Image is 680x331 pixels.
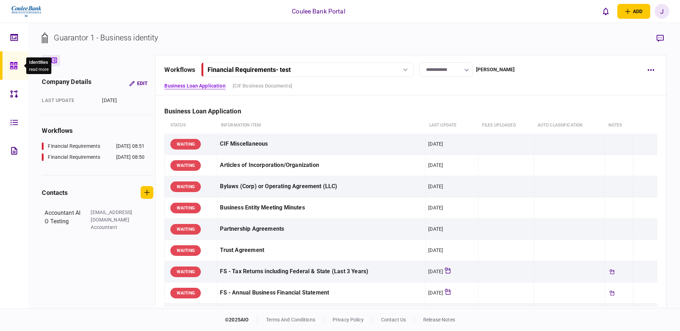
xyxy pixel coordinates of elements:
[220,285,423,301] div: FS - Annual Business Financial Statement
[220,200,423,216] div: Business Entity Meeting Minutes
[217,117,426,134] th: Information item
[170,203,201,213] div: WAITING
[428,225,443,232] div: [DATE]
[220,179,423,195] div: Bylaws (Corp) or Operating Agreement (LLC)
[42,188,68,197] div: contacts
[428,289,443,296] div: [DATE]
[220,136,423,152] div: CIF Miscellaneous
[208,66,291,73] div: Financial Requirements - test
[476,66,515,73] div: [PERSON_NAME]
[201,62,414,77] button: Financial Requirements- test
[102,97,153,104] div: [DATE]
[45,209,84,231] div: Accountant AIO Testing
[220,221,423,237] div: Partnership Agreements
[428,183,443,190] div: [DATE]
[42,97,95,104] div: last update
[54,32,158,44] div: Guarantor 1 - Business identity
[42,142,144,150] a: Financial Requirements[DATE] 08:51
[91,224,137,231] div: Accountant
[164,82,225,90] a: Business Loan Application
[478,117,534,134] th: Files uploaded
[170,267,201,277] div: WAITING
[170,224,201,235] div: WAITING
[29,67,49,72] button: read more
[428,247,443,254] div: [DATE]
[617,4,650,19] button: open adding identity options
[170,245,201,256] div: WAITING
[607,288,617,298] div: Tickler available
[598,4,613,19] button: open notifications list
[220,157,423,173] div: Articles of Incorporation/Organization
[534,117,605,134] th: auto classification
[164,107,246,115] div: Business Loan Application
[266,317,315,322] a: terms and conditions
[48,142,100,150] div: Financial Requirements
[42,126,153,135] div: workflows
[225,316,257,324] div: © 2025 AIO
[11,2,42,20] img: client company logo
[220,264,423,280] div: FS - Tax Returns including Federal & State (Last 3 Years)
[220,306,423,322] div: FS - Projections
[124,77,153,90] button: Edit
[428,204,443,211] div: [DATE]
[333,317,364,322] a: privacy policy
[165,117,217,134] th: status
[292,7,345,16] div: Coulee Bank Portal
[42,153,144,161] a: Financial Requirements[DATE] 08:50
[48,153,100,161] div: Financial Requirements
[220,242,423,258] div: Trust Agreement
[428,162,443,169] div: [DATE]
[607,267,617,276] div: Tickler available
[170,160,201,171] div: WAITING
[164,65,195,74] div: workflows
[116,153,145,161] div: [DATE] 08:50
[116,142,145,150] div: [DATE] 08:51
[170,288,201,298] div: WAITING
[428,140,443,147] div: [DATE]
[42,77,91,90] div: company details
[233,82,292,90] a: [CIF Business Documents]
[426,117,478,134] th: last update
[170,181,201,192] div: WAITING
[654,4,669,19] button: J
[170,139,201,150] div: WAITING
[428,268,443,275] div: [DATE]
[423,317,455,322] a: release notes
[29,59,49,66] div: Identities
[605,117,633,134] th: notes
[381,317,406,322] a: contact us
[91,209,137,224] div: [EMAIL_ADDRESS][DOMAIN_NAME]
